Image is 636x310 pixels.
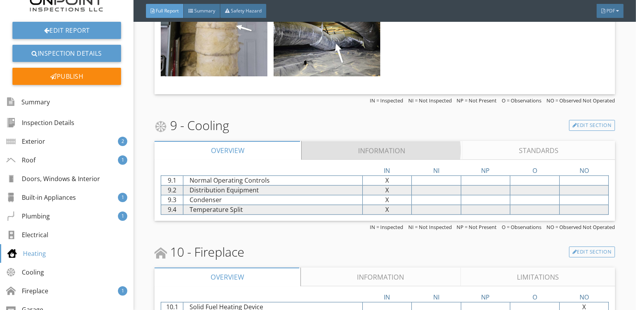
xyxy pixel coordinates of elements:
div: 1 [118,286,127,296]
a: Edit Report [12,22,121,39]
span: NI [433,166,439,175]
span: NP = Not Present [457,224,497,231]
span: NI = Not Inspected [408,97,452,104]
span: PDF [606,7,615,14]
div: Condenser [183,195,362,204]
span: NO = Observed Not Operated [546,224,615,231]
span: IN [384,166,390,175]
div: X [560,205,608,214]
a: Information [302,141,462,160]
span: NO = Observed Not Operated [546,97,615,104]
div: 1 [118,193,127,202]
div: Normal Operating Controls [183,176,362,185]
div: X [412,195,461,204]
a: Edit Section [569,247,615,257]
div: X [510,185,559,195]
div: X [560,195,608,204]
span: 10 - Fireplace [155,243,244,261]
span: O [532,293,537,301]
div: X [412,176,461,185]
span: IN = Inspected [370,97,403,104]
div: 1 [118,211,127,221]
span: NP [481,293,490,301]
span: NO [580,293,589,301]
span: IN = Inspected [370,224,403,231]
div: 9.3 [161,195,183,204]
div: Cooling [6,268,44,277]
a: Limitations [460,268,615,286]
div: 1 [118,155,127,165]
div: Distribution Equipment [183,185,362,195]
div: Fireplace [6,286,48,296]
a: Information [301,268,461,286]
span: NP = Not Present [457,97,497,104]
div: X [560,176,608,185]
div: X [510,205,559,214]
div: X [363,185,412,195]
span: Full Report [156,7,179,14]
span: O = Observations [502,97,541,104]
span: NP [481,166,490,175]
span: IN [384,293,390,301]
a: Inspection Details [12,45,121,62]
div: X [510,195,559,204]
a: Edit Section [569,120,615,131]
span: NI [433,293,439,301]
span: O = Observations [502,224,541,231]
div: Publish [12,68,121,85]
div: Electrical [6,230,48,240]
span: NI = Not Inspected [408,224,452,231]
span: 9 - Cooling [155,116,229,135]
div: X [412,185,461,195]
div: X [461,195,510,204]
div: Heating [7,249,46,258]
div: Doors, Windows & Interior [6,174,100,183]
span: Safety Hazard [231,7,262,14]
div: Roof [6,155,35,165]
div: X [560,185,608,195]
span: Summary [194,7,215,14]
div: 2 [118,137,127,146]
div: X [461,185,510,195]
div: X [363,195,412,204]
div: Built-in Appliances [6,193,76,202]
div: 9.4 [161,205,183,214]
div: 9.1 [161,176,183,185]
div: Temperature Split [183,205,362,214]
div: Exterior [6,137,45,146]
div: Summary [6,95,50,109]
div: X [461,205,510,214]
div: Plumbing [6,211,50,221]
div: X [510,176,559,185]
div: X [363,176,412,185]
a: Standards [462,141,615,160]
div: X [461,176,510,185]
div: 9.2 [161,185,183,195]
span: NO [580,166,589,175]
div: Inspection Details [6,118,74,127]
div: X [412,205,461,214]
div: X [363,205,412,214]
span: O [532,166,537,175]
